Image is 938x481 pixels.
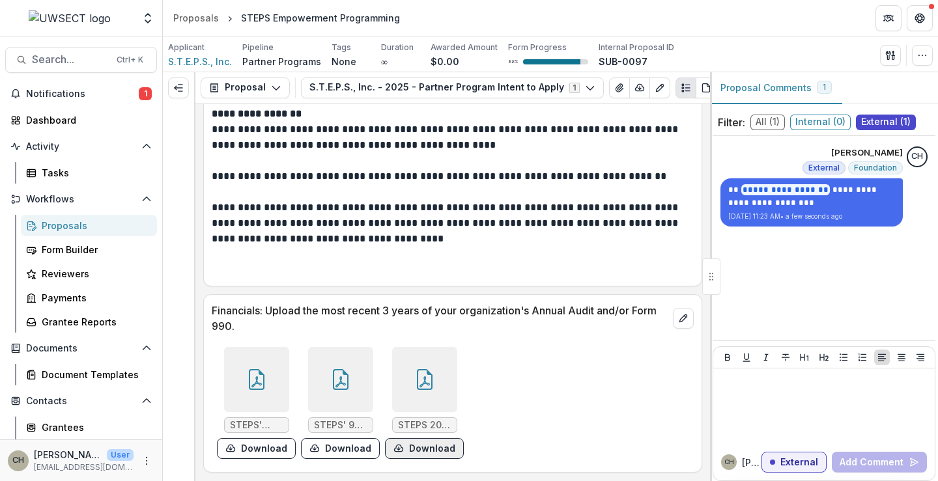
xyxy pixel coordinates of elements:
[21,263,157,284] a: Reviewers
[42,219,147,232] div: Proposals
[26,113,147,127] div: Dashboard
[724,459,734,465] div: Carli Herz
[398,420,451,431] span: STEPS 2021 990 Final.pdf
[431,42,498,53] p: Awarded Amount
[894,350,909,365] button: Align Center
[21,215,157,236] a: Proposals
[5,109,157,131] a: Dashboard
[508,57,518,66] p: 88 %
[201,77,290,98] button: Proposal
[778,350,793,365] button: Strike
[26,89,139,100] span: Notifications
[911,152,923,161] div: Carli Herz
[599,42,674,53] p: Internal Proposal ID
[728,212,895,221] p: [DATE] 11:23 AM • a few seconds ago
[836,350,851,365] button: Bullet List
[673,308,694,329] button: edit
[34,461,134,473] p: [EMAIL_ADDRESS][DOMAIN_NAME]
[42,291,147,305] div: Payments
[508,42,567,53] p: Form Progress
[823,83,826,92] span: 1
[649,77,670,98] button: Edit as form
[21,162,157,184] a: Tasks
[739,350,754,365] button: Underline
[241,11,400,25] div: STEPS Empowerment Programming
[42,368,147,381] div: Document Templates
[173,11,219,25] div: Proposals
[758,350,774,365] button: Italicize
[168,42,205,53] p: Applicant
[42,243,147,256] div: Form Builder
[32,53,109,66] span: Search...
[675,77,696,98] button: Plaintext view
[42,166,147,180] div: Tasks
[212,303,668,334] p: Financials: Upload the most recent 3 years of your organization's Annual Audit and/or Form 990.
[107,449,134,461] p: User
[797,350,812,365] button: Heading 1
[139,453,154,469] button: More
[26,396,136,407] span: Contacts
[21,239,157,260] a: Form Builder
[5,391,157,411] button: Open Contacts
[301,347,380,459] div: STEPS' 990 Form - 2022.pdfdownload-form-response
[301,77,604,98] button: S.T.E.P.S., Inc. - 2025 - Partner Program Intent to Apply1
[12,456,24,465] div: Carli Herz
[720,350,735,365] button: Bold
[750,115,785,130] span: All ( 1 )
[854,163,897,172] span: Foundation
[21,417,157,438] a: Grantees
[780,457,818,468] p: External
[856,115,916,130] span: External ( 1 )
[332,55,356,68] p: None
[790,115,851,130] span: Internal ( 0 )
[385,438,464,459] button: download-form-response
[710,72,842,104] button: Proposal Comments
[808,163,840,172] span: External
[42,267,147,281] div: Reviewers
[381,42,414,53] p: Duration
[5,136,157,157] button: Open Activity
[42,315,147,329] div: Grantee Reports
[139,5,157,31] button: Open entity switcher
[5,338,157,359] button: Open Documents
[21,287,157,309] a: Payments
[42,420,147,434] div: Grantees
[230,420,283,431] span: STEPS' 2023 990 Final.pdf
[855,350,870,365] button: Ordered List
[301,438,380,459] button: download-form-response
[718,115,745,130] p: Filter:
[761,452,827,473] button: External
[742,456,761,469] p: [PERSON_NAME]
[831,146,903,159] p: [PERSON_NAME]
[385,347,464,459] div: STEPS 2021 990 Final.pdfdownload-form-response
[242,55,321,68] p: Partner Programs
[114,53,146,67] div: Ctrl + K
[696,77,717,98] button: PDF view
[599,55,647,68] p: SUB-0097
[217,438,296,459] button: download-form-response
[5,83,157,104] button: Notifications1
[874,350,890,365] button: Align Left
[816,350,832,365] button: Heading 2
[26,194,136,205] span: Workflows
[609,77,630,98] button: View Attached Files
[332,42,351,53] p: Tags
[5,189,157,210] button: Open Workflows
[168,8,224,27] a: Proposals
[832,452,927,473] button: Add Comment
[242,42,274,53] p: Pipeline
[913,350,928,365] button: Align Right
[26,343,136,354] span: Documents
[26,141,136,152] span: Activity
[168,8,405,27] nav: breadcrumb
[34,448,102,461] p: [PERSON_NAME]
[29,10,111,26] img: UWSECT logo
[168,55,232,68] a: S.T.E.P.S., Inc.
[907,5,933,31] button: Get Help
[139,87,152,100] span: 1
[875,5,902,31] button: Partners
[21,311,157,333] a: Grantee Reports
[168,77,189,98] button: Expand left
[21,364,157,385] a: Document Templates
